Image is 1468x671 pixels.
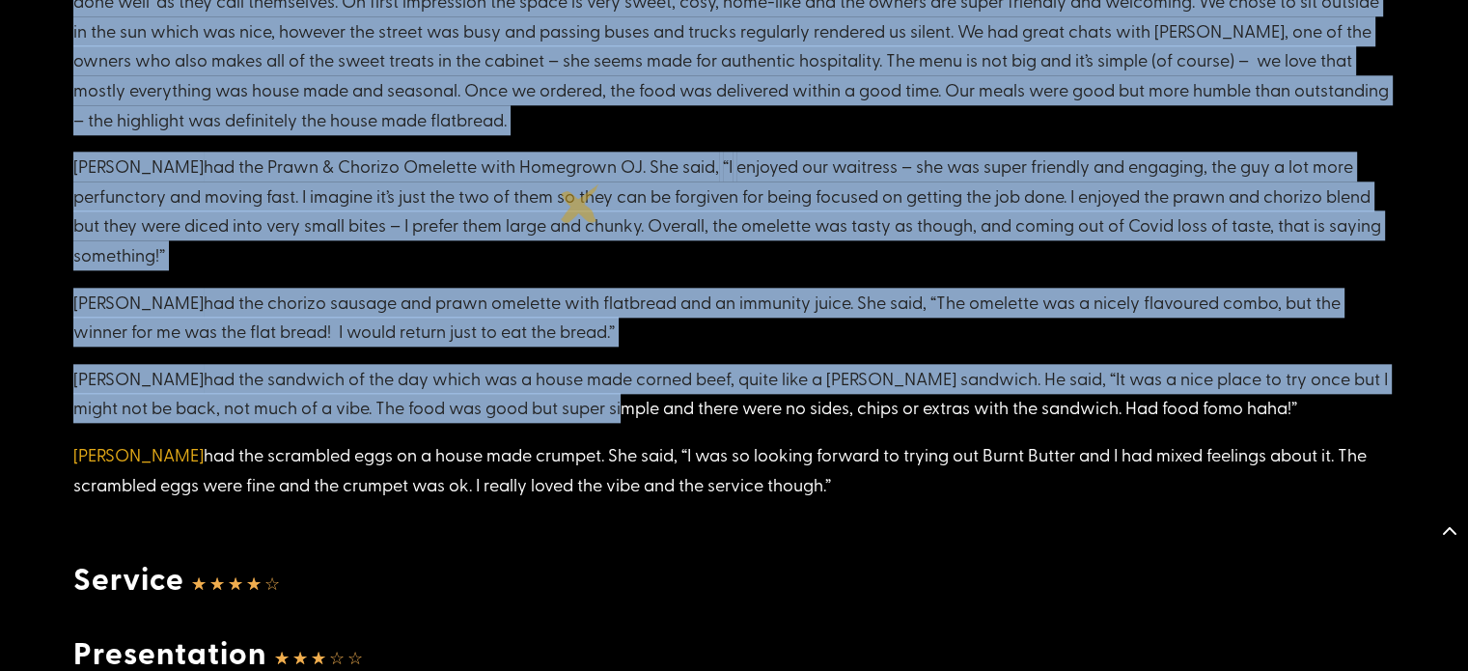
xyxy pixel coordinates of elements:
div: 4/5 [191,574,280,592]
i: ☆ [191,574,207,592]
i: ☆ [274,649,290,666]
i: ☆ [228,574,243,592]
i: ☆ [329,649,345,666]
p: had the sandwich of the day which was a house made corned beef, quite like a [PERSON_NAME] sandwi... [73,364,1395,440]
p: had the chorizo sausage and prawn omelette with flatbread and an immunity juice. She said, “The o... [73,288,1395,364]
i: ☆ [311,649,326,666]
p: had the scrambled eggs on a house made crumpet. She said, “I was so looking forward to trying out... [73,440,1395,517]
a: [PERSON_NAME] [73,290,204,314]
i: ☆ [209,574,225,592]
div: 3/5 [274,649,363,666]
p: had the Prawn & Chorizo Omelette with Homegrown OJ. She said, “I enjoyed our waitress – she was s... [73,152,1395,287]
i: ☆ [246,574,262,592]
i: ☆ [292,649,308,666]
span: Service [73,555,184,600]
i: ☆ [264,574,280,592]
a: [PERSON_NAME] [73,442,204,466]
a: [PERSON_NAME] [73,154,204,178]
a: [PERSON_NAME] [73,366,204,390]
i: ☆ [347,649,363,666]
